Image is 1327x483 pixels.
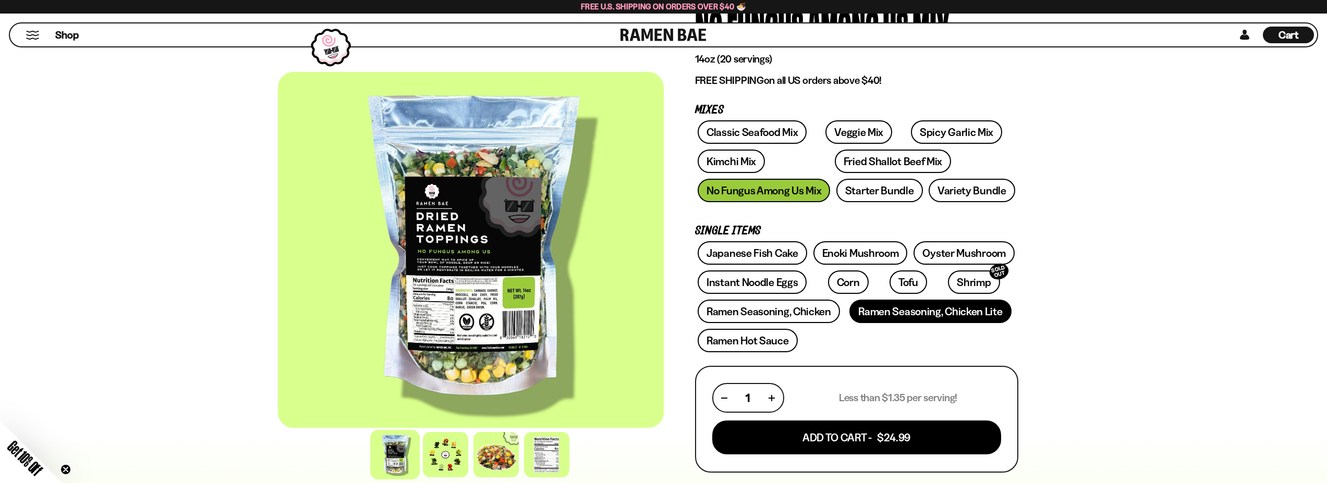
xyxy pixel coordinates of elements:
span: Get 10% Off [5,438,45,478]
a: Tofu [890,270,927,294]
a: Japanese Fish Cake [698,241,807,265]
span: Shop [55,28,79,42]
a: Cart [1263,23,1314,46]
a: Instant Noodle Eggs [698,270,807,294]
button: Add To Cart - $24.99 [712,420,1001,454]
p: 14oz (20 servings) [695,53,1018,66]
a: Ramen Seasoning, Chicken Lite [849,300,1011,323]
a: Variety Bundle [929,179,1015,202]
a: Spicy Garlic Mix [911,120,1002,144]
a: Ramen Seasoning, Chicken [698,300,840,323]
p: on all US orders above $40! [695,74,1018,87]
span: Free U.S. Shipping on Orders over $40 🍜 [581,2,746,11]
a: Corn [828,270,869,294]
button: Close teaser [60,464,71,475]
a: Enoki Mushroom [813,241,908,265]
a: Fried Shallot Beef Mix [835,150,951,173]
a: Classic Seafood Mix [698,120,807,144]
p: Mixes [695,105,1018,115]
div: SOLD OUT [988,262,1011,282]
p: Less than $1.35 per serving! [839,391,957,404]
button: Mobile Menu Trigger [26,31,40,40]
a: Starter Bundle [836,179,923,202]
a: Ramen Hot Sauce [698,329,798,352]
a: Veggie Mix [825,120,892,144]
span: Cart [1279,29,1299,41]
a: Shop [55,27,79,43]
span: 1 [746,391,750,404]
a: ShrimpSOLD OUT [948,270,1000,294]
a: Oyster Mushroom [914,241,1015,265]
p: Single Items [695,226,1018,236]
a: Kimchi Mix [698,150,765,173]
strong: FREE SHIPPING [695,74,764,86]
